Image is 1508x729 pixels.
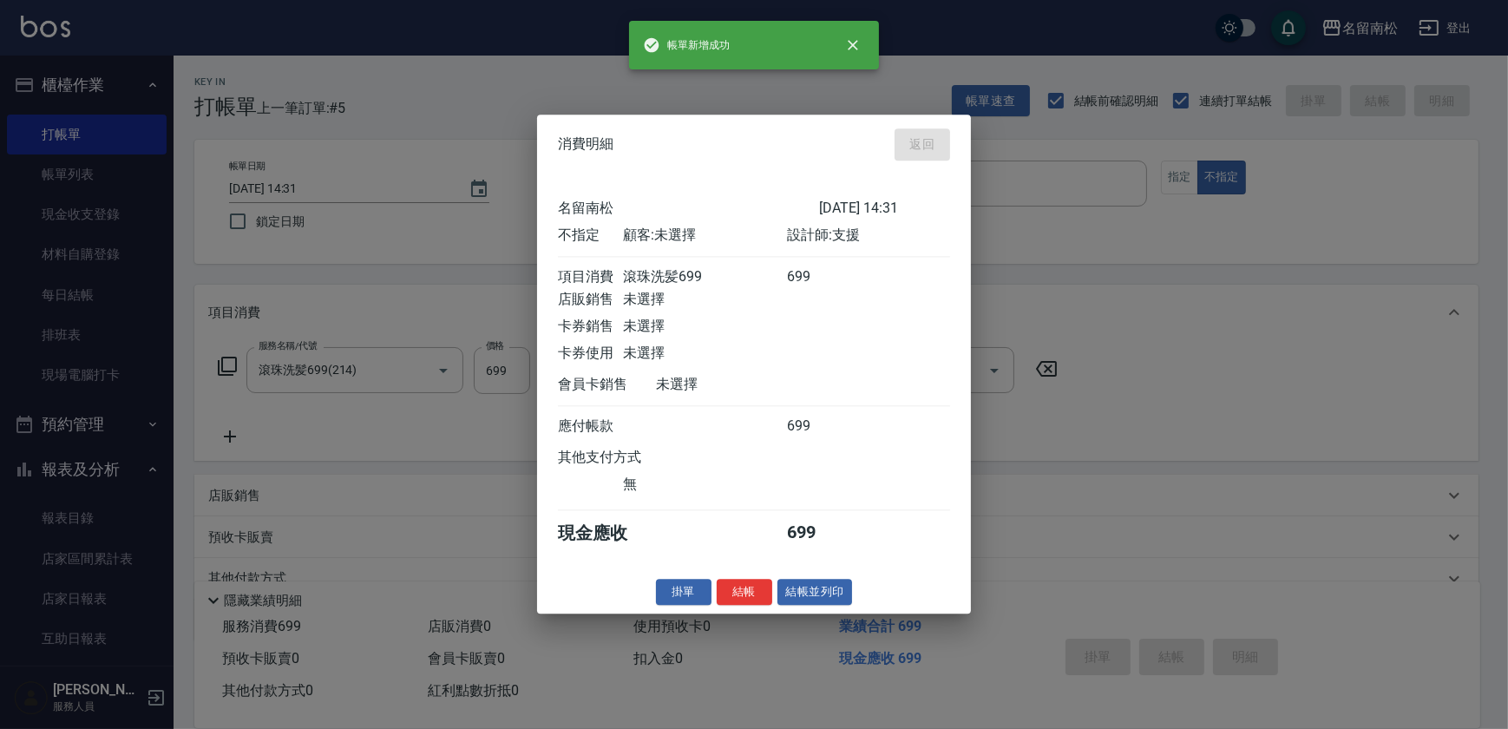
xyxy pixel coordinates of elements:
div: 未選擇 [656,376,819,394]
div: 699 [787,417,852,436]
div: 顧客: 未選擇 [623,227,786,245]
button: 掛單 [656,579,711,606]
div: 項目消費 [558,268,623,286]
div: 滾珠洗髪699 [623,268,786,286]
div: 699 [787,522,852,545]
div: 應付帳款 [558,417,623,436]
div: 未選擇 [623,291,786,309]
span: 消費明細 [558,136,613,154]
button: 結帳並列印 [777,579,853,606]
button: 結帳 [717,579,772,606]
div: 店販銷售 [558,291,623,309]
div: 會員卡銷售 [558,376,656,394]
div: 卡券銷售 [558,318,623,336]
div: 現金應收 [558,522,656,545]
div: [DATE] 14:31 [819,200,950,218]
div: 未選擇 [623,345,786,363]
div: 名留南松 [558,200,819,218]
div: 設計師: 支援 [787,227,950,245]
div: 699 [787,268,852,286]
div: 不指定 [558,227,623,245]
button: close [834,26,872,64]
span: 帳單新增成功 [643,36,730,54]
div: 無 [623,476,786,494]
div: 未選擇 [623,318,786,336]
div: 其他支付方式 [558,449,689,467]
div: 卡券使用 [558,345,623,363]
